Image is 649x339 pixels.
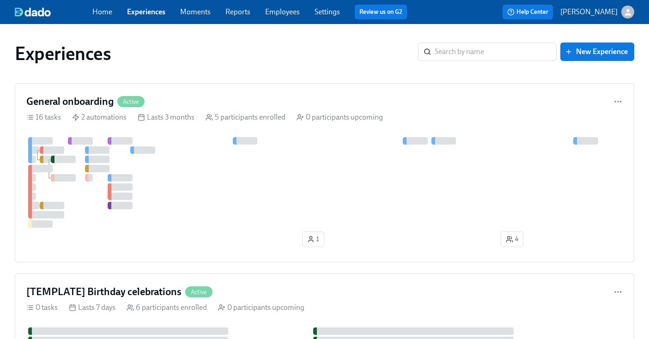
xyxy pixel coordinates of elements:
[225,7,250,16] a: Reports
[507,7,548,17] span: Help Center
[26,95,114,109] h4: General onboarding
[560,42,634,61] button: New Experience
[69,303,115,313] div: Lasts 7 days
[501,231,523,247] button: 4
[302,231,324,247] button: 1
[72,112,127,122] div: 2 automations
[560,7,618,17] p: [PERSON_NAME]
[180,7,211,16] a: Moments
[26,112,61,122] div: 16 tasks
[355,5,407,19] button: Review us on G2
[26,285,182,299] h4: [TEMPLATE] Birthday celebrations
[127,7,165,16] a: Experiences
[265,7,300,16] a: Employees
[315,7,340,16] a: Settings
[117,98,145,105] span: Active
[435,42,557,61] input: Search by name
[506,235,518,244] span: 4
[297,112,383,122] div: 0 participants upcoming
[307,235,319,244] span: 1
[15,7,51,17] img: dado
[15,7,92,17] a: dado
[15,42,111,65] h1: Experiences
[567,47,628,56] span: New Experience
[503,5,553,19] button: Help Center
[92,7,112,16] a: Home
[127,303,207,313] div: 6 participants enrolled
[15,83,634,262] a: General onboardingActive16 tasks 2 automations Lasts 3 months 5 participants enrolled 0 participa...
[359,7,402,17] a: Review us on G2
[206,112,285,122] div: 5 participants enrolled
[560,6,634,18] button: [PERSON_NAME]
[218,303,304,313] div: 0 participants upcoming
[185,289,212,296] span: Active
[26,303,58,313] div: 0 tasks
[138,112,194,122] div: Lasts 3 months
